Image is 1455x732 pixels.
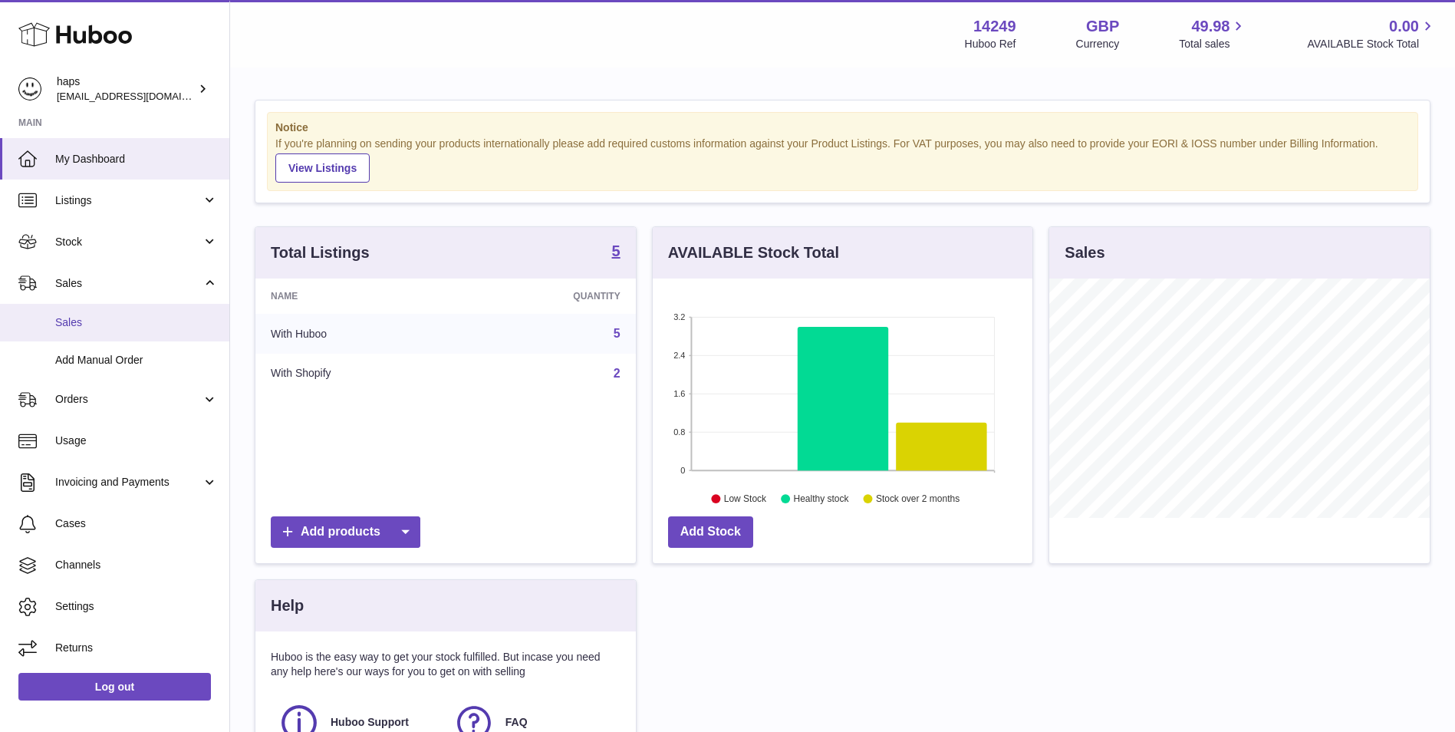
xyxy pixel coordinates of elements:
[55,516,218,531] span: Cases
[614,327,621,340] a: 5
[973,16,1016,37] strong: 14249
[1086,16,1119,37] strong: GBP
[55,558,218,572] span: Channels
[1065,242,1104,263] h3: Sales
[876,493,960,504] text: Stock over 2 months
[680,466,685,475] text: 0
[55,475,202,490] span: Invoicing and Payments
[673,389,685,398] text: 1.6
[55,315,218,330] span: Sales
[18,77,41,101] img: internalAdmin-14249@internal.huboo.com
[55,235,202,249] span: Stock
[1191,16,1230,37] span: 49.98
[793,493,849,504] text: Healthy stock
[275,153,370,183] a: View Listings
[271,516,420,548] a: Add products
[1179,16,1247,51] a: 49.98 Total sales
[965,37,1016,51] div: Huboo Ref
[55,152,218,167] span: My Dashboard
[1389,16,1419,37] span: 0.00
[1076,37,1120,51] div: Currency
[55,276,202,291] span: Sales
[673,312,685,321] text: 3.2
[331,715,409,730] span: Huboo Support
[55,641,218,655] span: Returns
[18,673,211,701] a: Log out
[460,279,635,314] th: Quantity
[271,595,304,616] h3: Help
[614,367,621,380] a: 2
[1307,16,1437,51] a: 0.00 AVAILABLE Stock Total
[55,392,202,407] span: Orders
[57,90,225,102] span: [EMAIL_ADDRESS][DOMAIN_NAME]
[612,243,621,259] strong: 5
[724,493,767,504] text: Low Stock
[57,74,195,104] div: haps
[255,314,460,354] td: With Huboo
[55,193,202,208] span: Listings
[1307,37,1437,51] span: AVAILABLE Stock Total
[673,351,685,360] text: 2.4
[271,650,621,679] p: Huboo is the easy way to get your stock fulfilled. But incase you need any help here's our ways f...
[55,353,218,368] span: Add Manual Order
[255,354,460,394] td: With Shopify
[668,242,839,263] h3: AVAILABLE Stock Total
[505,715,528,730] span: FAQ
[1179,37,1247,51] span: Total sales
[673,427,685,437] text: 0.8
[55,434,218,448] span: Usage
[271,242,370,263] h3: Total Listings
[55,599,218,614] span: Settings
[275,137,1410,183] div: If you're planning on sending your products internationally please add required customs informati...
[668,516,753,548] a: Add Stock
[275,120,1410,135] strong: Notice
[612,243,621,262] a: 5
[255,279,460,314] th: Name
